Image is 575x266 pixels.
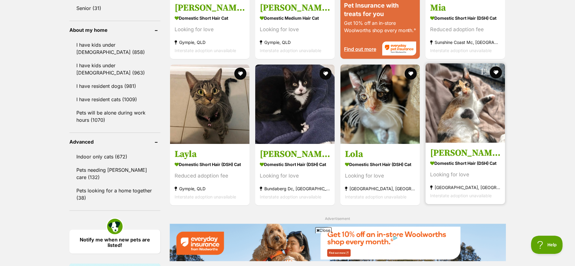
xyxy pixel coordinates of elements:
iframe: Advertisement [177,236,398,263]
span: Interstate adoption unavailable [345,194,406,199]
strong: Gympie, QLD [175,185,245,193]
a: Pets looking for a home together (38) [69,184,160,204]
h3: [PERSON_NAME] [430,147,500,159]
strong: Domestic Short Hair (DSH) Cat [345,160,415,169]
h3: [PERSON_NAME] [175,2,245,13]
h3: Mia [430,2,500,13]
a: [PERSON_NAME] Domestic Short Hair (DSH) Cat Looking for love Bundaberg Dc, [GEOGRAPHIC_DATA] Inte... [255,144,335,205]
span: Interstate adoption unavailable [430,193,492,198]
strong: Bundaberg Dc, [GEOGRAPHIC_DATA] [260,185,330,193]
strong: Domestic Short Hair (DSH) Cat [430,13,500,22]
a: I have kids under [DEMOGRAPHIC_DATA] (858) [69,38,160,58]
div: Looking for love [345,172,415,180]
button: favourite [234,68,246,80]
img: Rebecca - Domestic Short Hair (DSH) Cat [255,65,335,144]
h3: Layla [175,148,245,160]
div: Looking for love [260,172,330,180]
span: Interstate adoption unavailable [430,48,492,53]
a: I have resident cats (1009) [69,93,160,106]
a: Indoor only cats (672) [69,150,160,163]
a: Pets will be alone during work hours (1070) [69,106,160,126]
a: I have resident dogs (981) [69,80,160,92]
span: Interstate adoption unavailable [260,194,321,199]
div: Reduced adoption fee [430,25,500,33]
a: Lola Domestic Short Hair (DSH) Cat Looking for love [GEOGRAPHIC_DATA], [GEOGRAPHIC_DATA] Intersta... [340,144,420,205]
a: Everyday Insurance promotional banner [169,224,506,262]
img: Ella - Domestic Short Hair (DSH) Cat [426,63,505,143]
span: Advertisement [325,216,350,221]
span: Interstate adoption unavailable [260,48,321,53]
a: Senior (31) [69,2,160,15]
span: Close [315,227,332,233]
button: favourite [405,68,417,80]
h3: Lola [345,148,415,160]
strong: [GEOGRAPHIC_DATA], [GEOGRAPHIC_DATA] [345,185,415,193]
strong: [GEOGRAPHIC_DATA], [GEOGRAPHIC_DATA] [430,183,500,191]
strong: Domestic Short Hair (DSH) Cat [175,160,245,169]
h3: [PERSON_NAME] [260,2,330,13]
div: Looking for love [175,25,245,33]
strong: Sunshine Coast Mc, [GEOGRAPHIC_DATA] [430,38,500,46]
header: About my home [69,27,160,33]
img: Lola - Domestic Short Hair (DSH) Cat [340,65,420,144]
div: Looking for love [260,25,330,33]
h3: [PERSON_NAME] [260,148,330,160]
div: Looking for love [430,171,500,179]
img: Layla - Domestic Short Hair (DSH) Cat [170,65,249,144]
iframe: Help Scout Beacon - Open [531,236,563,254]
a: [PERSON_NAME] Domestic Short Hair (DSH) Cat Looking for love [GEOGRAPHIC_DATA], [GEOGRAPHIC_DATA]... [426,143,505,204]
strong: Gympie, QLD [260,38,330,46]
strong: Domestic Short Hair (DSH) Cat [430,159,500,168]
a: Layla Domestic Short Hair (DSH) Cat Reduced adoption fee Gympie, QLD Interstate adoption unavailable [170,144,249,205]
button: favourite [490,66,502,78]
strong: Domestic Medium Hair Cat [260,13,330,22]
button: favourite [319,68,332,80]
strong: Domestic Short Hair (DSH) Cat [260,160,330,169]
div: Reduced adoption fee [175,172,245,180]
a: Pets needing [PERSON_NAME] care (132) [69,164,160,184]
img: Everyday Insurance promotional banner [169,224,506,261]
strong: Domestic Short Hair Cat [175,13,245,22]
strong: Gympie, QLD [175,38,245,46]
span: Interstate adoption unavailable [175,194,236,199]
a: I have kids under [DEMOGRAPHIC_DATA] (963) [69,59,160,79]
a: Notify me when new pets are listed! [69,230,160,254]
span: Interstate adoption unavailable [175,48,236,53]
header: Advanced [69,139,160,145]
